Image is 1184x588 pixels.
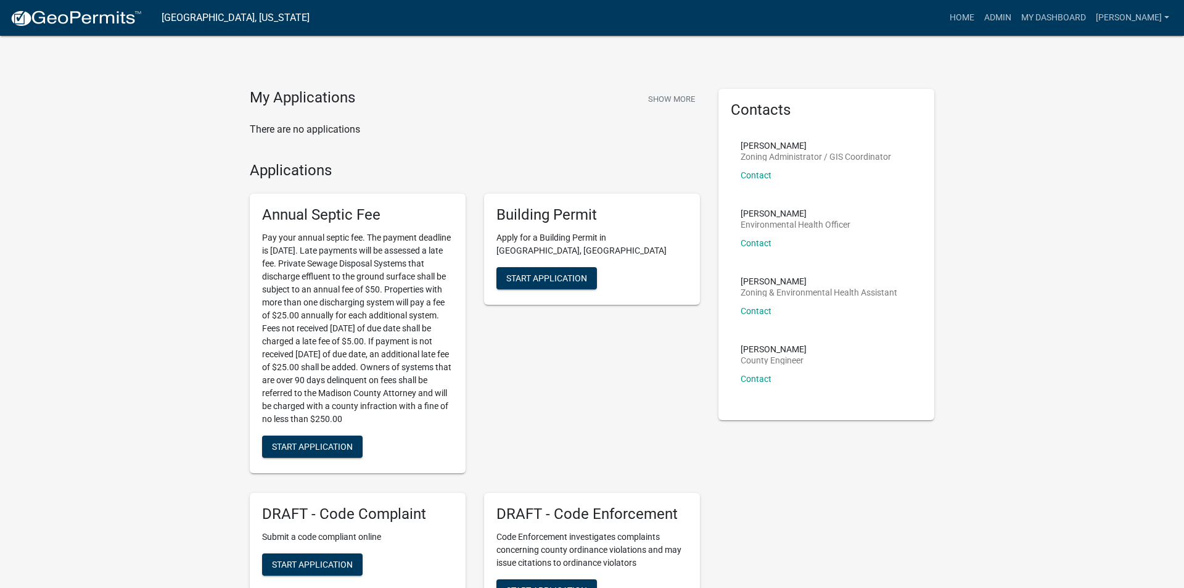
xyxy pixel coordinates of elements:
a: Contact [741,170,771,180]
p: There are no applications [250,122,700,137]
button: Start Application [262,436,363,458]
span: Start Application [506,273,587,283]
a: [PERSON_NAME] [1091,6,1174,30]
h5: Annual Septic Fee [262,206,453,224]
p: [PERSON_NAME] [741,345,807,354]
a: Contact [741,306,771,316]
p: Code Enforcement investigates complaints concerning county ordinance violations and may issue cit... [496,531,688,569]
span: Start Application [272,559,353,569]
h4: My Applications [250,89,355,107]
p: [PERSON_NAME] [741,277,897,286]
h4: Applications [250,162,700,180]
h5: DRAFT - Code Enforcement [496,505,688,523]
p: Apply for a Building Permit in [GEOGRAPHIC_DATA], [GEOGRAPHIC_DATA] [496,231,688,257]
h5: Building Permit [496,206,688,224]
h5: DRAFT - Code Complaint [262,505,453,523]
p: Environmental Health Officer [741,220,850,229]
h5: Contacts [731,101,922,119]
p: Submit a code compliant online [262,531,453,544]
a: Admin [979,6,1016,30]
a: Home [945,6,979,30]
p: [PERSON_NAME] [741,209,850,218]
button: Show More [643,89,700,109]
p: Pay your annual septic fee. The payment deadline is [DATE]. Late payments will be assessed a late... [262,231,453,426]
a: Contact [741,238,771,248]
a: My Dashboard [1016,6,1091,30]
p: [PERSON_NAME] [741,141,891,150]
a: Contact [741,374,771,384]
p: Zoning Administrator / GIS Coordinator [741,152,891,161]
span: Start Application [272,442,353,452]
p: County Engineer [741,356,807,365]
button: Start Application [496,267,597,289]
a: [GEOGRAPHIC_DATA], [US_STATE] [162,7,310,28]
p: Zoning & Environmental Health Assistant [741,288,897,297]
button: Start Application [262,553,363,576]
